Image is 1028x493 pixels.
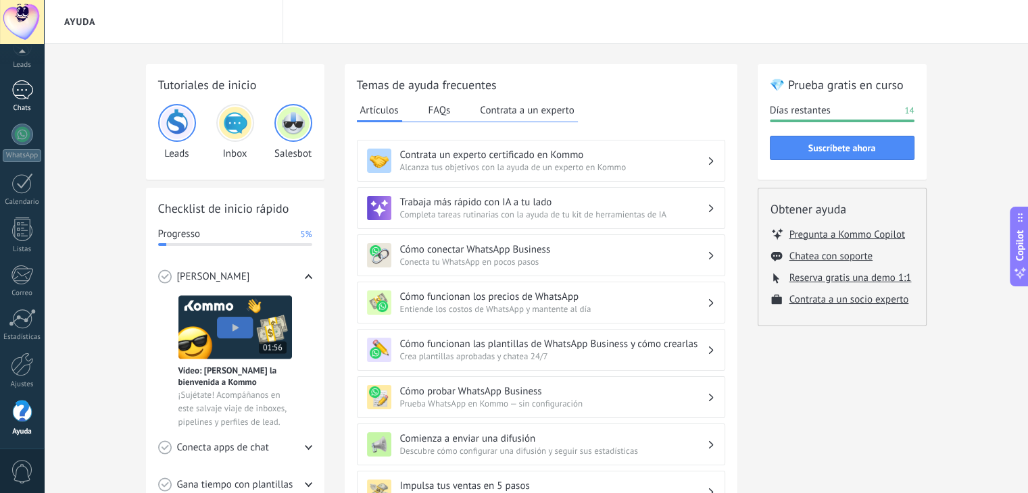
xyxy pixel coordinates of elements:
span: Progresso [158,228,200,241]
h2: Obtener ayuda [770,201,914,217]
h2: Temas de ayuda frecuentes [357,76,725,93]
span: Prueba WhatsApp en Kommo — sin configuración [400,398,707,409]
span: Vídeo: [PERSON_NAME] la bienvenida a Kommo [178,365,292,388]
h3: Trabaja más rápido con IA a tu lado [400,196,707,209]
h3: Comienza a enviar una difusión [400,432,707,445]
div: Ajustes [3,380,42,389]
div: Inbox [216,104,254,160]
h3: Cómo conectar WhatsApp Business [400,243,707,256]
span: Descubre cómo configurar una difusión y seguir sus estadísticas [400,445,707,457]
div: Leads [158,104,196,160]
div: Calendario [3,198,42,207]
button: FAQs [425,100,454,120]
button: Suscríbete ahora [770,136,914,160]
div: Leads [3,61,42,70]
button: Artículos [357,100,402,122]
button: Pregunta a Kommo Copilot [789,228,905,241]
h3: Cómo funcionan los precios de WhatsApp [400,290,707,303]
span: Completa tareas rutinarias con la ayuda de tu kit de herramientas de IA [400,209,707,220]
span: 14 [904,104,914,118]
span: Conecta apps de chat [177,441,269,455]
span: Copilot [1013,230,1027,261]
span: ¡Sujétate! Acompáñanos en este salvaje viaje de inboxes, pipelines y perfiles de lead. [178,388,292,429]
span: Conecta tu WhatsApp en pocos pasos [400,256,707,267]
h3: Impulsa tus ventas en 5 pasos [400,479,707,492]
span: Gana tiempo con plantillas [177,478,293,492]
button: Contrata a un socio experto [789,293,909,306]
button: Chatea con soporte [789,250,873,263]
div: WhatsApp [3,149,41,162]
span: 5% [300,228,312,241]
button: Contrata a un experto [476,100,577,120]
div: Estadísticas [3,333,42,342]
div: Salesbot [274,104,312,160]
h3: Cómo funcionan las plantillas de WhatsApp Business y cómo crearlas [400,338,707,351]
div: Chats [3,104,42,113]
div: Correo [3,289,42,298]
h2: Checklist de inicio rápido [158,200,312,217]
div: Ayuda [3,427,42,436]
div: Listas [3,245,42,254]
button: Reserva gratis una demo 1:1 [789,271,912,284]
h3: Cómo probar WhatsApp Business [400,385,707,398]
span: Entiende los costos de WhatsApp y mantente al día [400,303,707,315]
span: Suscríbete ahora [808,143,876,153]
h3: Contrata un experto certificado en Kommo [400,149,707,161]
span: Alcanza tus objetivos con la ayuda de un experto en Kommo [400,161,707,173]
span: Días restantes [770,104,831,118]
img: Meet video [178,295,292,359]
h2: Tutoriales de inicio [158,76,312,93]
span: [PERSON_NAME] [177,270,250,284]
span: Crea plantillas aprobadas y chatea 24/7 [400,351,707,362]
h2: 💎 Prueba gratis en curso [770,76,914,93]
